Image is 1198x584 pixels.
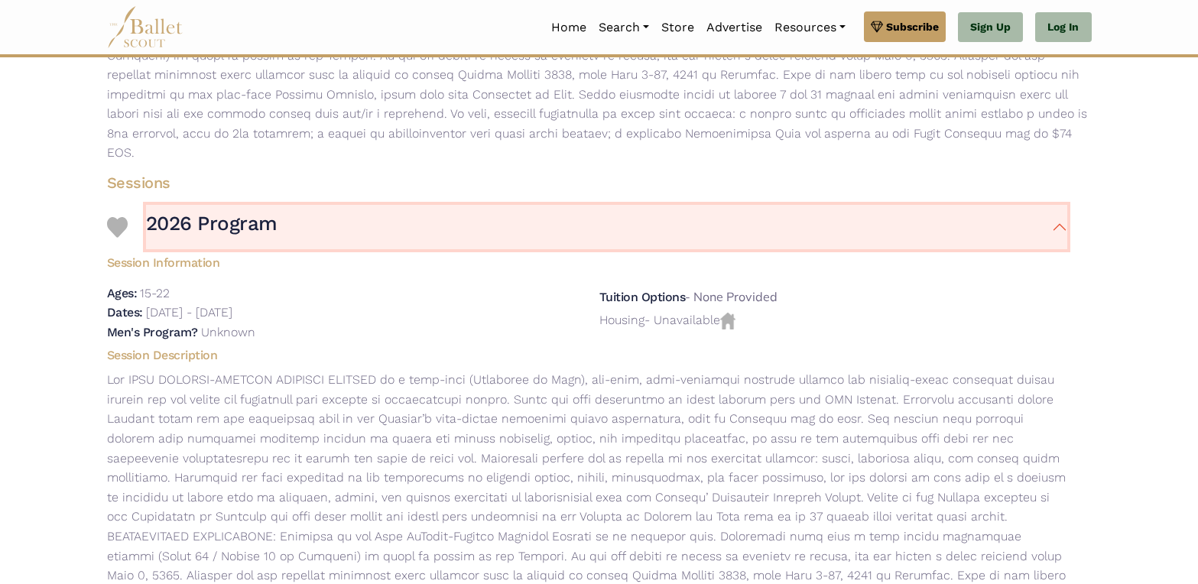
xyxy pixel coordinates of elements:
[700,11,768,44] a: Advertise
[871,18,883,35] img: gem.svg
[95,348,1079,364] h5: Session Description
[655,11,700,44] a: Store
[958,12,1023,43] a: Sign Up
[201,325,255,339] p: Unknown
[95,173,1079,193] h4: Sessions
[1035,12,1091,43] a: Log In
[545,11,593,44] a: Home
[146,211,278,237] h3: 2026 Program
[593,11,655,44] a: Search
[146,305,232,320] p: [DATE] - [DATE]
[599,287,1067,307] div: - None Provided
[599,313,644,327] span: Housing
[107,286,138,300] h5: Ages:
[107,217,128,238] img: Heart
[864,11,946,42] a: Subscribe
[599,290,686,304] h5: Tuition Options
[720,313,735,329] img: Housing Unvailable
[95,249,1079,271] h5: Session Information
[140,286,170,300] p: 15-22
[886,18,939,35] span: Subscribe
[599,310,1067,330] p: - Unavailable
[107,325,198,339] h5: Men's Program?
[146,205,1067,249] button: 2026 Program
[768,11,852,44] a: Resources
[107,305,143,320] h5: Dates:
